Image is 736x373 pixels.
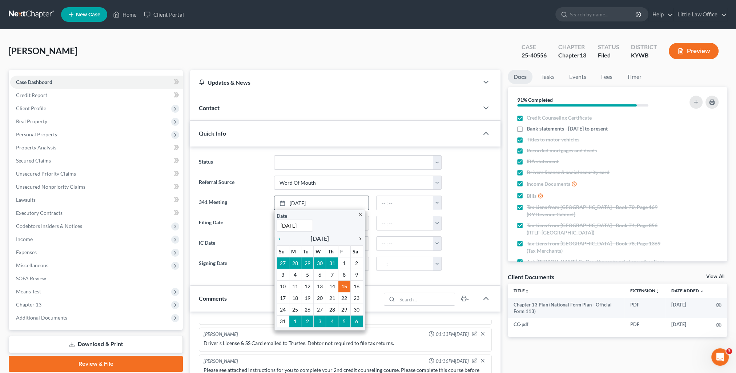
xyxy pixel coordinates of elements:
a: SOFA Review [10,272,183,285]
a: [DATE] [274,196,369,210]
i: close [358,212,363,217]
label: IC Date [195,236,270,251]
i: chevron_left [277,236,286,242]
i: expand_more [700,289,704,293]
a: Home [109,8,140,21]
span: 01:33PM[DATE] [436,331,469,338]
td: PDF [624,298,665,318]
th: Th [326,246,338,257]
label: Signing Date [195,257,270,271]
span: 13 [580,52,586,59]
td: 3 [314,316,326,327]
span: Unsecured Priority Claims [16,171,76,177]
a: Extensionunfold_more [630,288,660,293]
i: unfold_more [525,289,529,293]
a: Unsecured Priority Claims [10,167,183,180]
a: Download & Print [9,336,183,353]
a: Timer [621,70,647,84]
input: Search by name... [570,8,636,21]
td: CC-pdf [508,318,624,331]
iframe: Intercom live chat [711,348,729,366]
td: 1 [289,316,301,327]
td: 28 [326,304,338,316]
span: Expenses [16,249,37,255]
a: Titleunfold_more [514,288,529,293]
input: -- : -- [377,216,433,230]
a: Executory Contracts [10,206,183,220]
span: New Case [76,12,100,17]
td: 2 [301,316,314,327]
span: Tax Liens from [GEOGRAPHIC_DATA] - Book 70, Page 169 (KY Revenue Cabinet) [527,204,666,218]
a: Review & File [9,356,183,372]
td: 26 [301,304,314,316]
a: Lawsuits [10,193,183,206]
td: 6 [350,316,363,327]
td: 7 [326,269,338,281]
span: Personal Property [16,131,57,137]
span: Contact [199,104,220,111]
button: Preview [669,43,719,59]
td: 8 [338,269,350,281]
div: Chapter [558,43,586,51]
div: 25-40556 [522,51,547,60]
span: Bills [527,192,536,200]
td: 4 [326,316,338,327]
td: Chapter 13 Plan (National Form Plan - Official Form 113) [508,298,624,318]
input: Search... [397,293,455,305]
td: 20 [314,292,326,304]
span: Secured Claims [16,157,51,164]
span: Chapter 13 [16,301,41,308]
div: [PERSON_NAME] [204,331,238,338]
label: Referral Source [195,176,270,190]
td: 31 [326,257,338,269]
td: 15 [338,281,350,292]
td: 27 [277,257,289,269]
td: 13 [314,281,326,292]
th: M [289,246,301,257]
td: 27 [314,304,326,316]
a: Date Added expand_more [671,288,704,293]
span: Bank statements - [DATE] to present [527,125,608,132]
label: Date [277,212,287,220]
div: [PERSON_NAME] [204,358,238,365]
span: 3 [726,348,732,354]
td: 5 [338,316,350,327]
td: 2 [350,257,363,269]
td: 25 [289,304,301,316]
span: Tax Liens from [GEOGRAPHIC_DATA] - Book 74, Page 856 (RTLF-[GEOGRAPHIC_DATA]) [527,222,666,236]
div: Driver's License & SS Card emailed to Trustee. Debtor not required to file tax returns. [204,340,487,347]
input: -- : -- [377,237,433,250]
input: 1/1/2013 [277,220,313,232]
a: Little Law Office [674,8,727,21]
span: SOFA Review [16,275,46,281]
td: 1 [338,257,350,269]
span: IRA statement [527,158,559,165]
a: Unsecured Nonpriority Claims [10,180,183,193]
label: Status [195,155,270,170]
td: 28 [289,257,301,269]
div: Updates & News [199,79,470,86]
div: KYWB [631,51,657,60]
span: Client Profile [16,105,46,111]
td: 4 [289,269,301,281]
td: 12 [301,281,314,292]
span: Quick Info [199,130,226,137]
a: Property Analysis [10,141,183,154]
td: 9 [350,269,363,281]
div: Case [522,43,547,51]
div: Chapter [558,51,586,60]
span: Recorded mortgages and deeds [527,147,597,154]
span: Comments [199,295,227,302]
a: Credit Report [10,89,183,102]
span: Ask [PERSON_NAME] Co Courthouse to print any other liens that are on your property. [527,258,666,273]
span: Income [16,236,33,242]
a: Events [563,70,592,84]
td: 18 [289,292,301,304]
div: Filed [598,51,619,60]
td: 30 [314,257,326,269]
td: 5 [301,269,314,281]
th: W [314,246,326,257]
span: Lawsuits [16,197,36,203]
td: 21 [326,292,338,304]
span: Property Analysis [16,144,56,151]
